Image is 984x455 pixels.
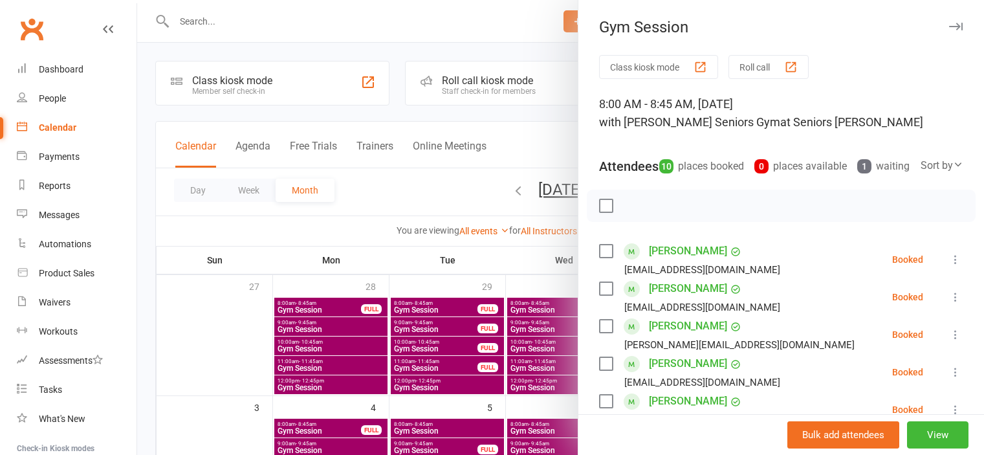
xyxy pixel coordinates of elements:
a: [PERSON_NAME] [649,241,727,261]
div: [EMAIL_ADDRESS][DOMAIN_NAME] [624,374,780,391]
div: Reports [39,181,71,191]
div: Calendar [39,122,76,133]
div: Booked [892,368,923,377]
button: View [907,421,968,449]
span: at Seniors [PERSON_NAME] [780,115,923,129]
a: [PERSON_NAME] [649,391,727,412]
a: Tasks [17,375,137,405]
a: Clubworx [16,13,48,45]
span: with [PERSON_NAME] Seniors Gym [599,115,780,129]
a: Payments [17,142,137,172]
div: 8:00 AM - 8:45 AM, [DATE] [599,95,963,131]
div: Waivers [39,297,71,307]
div: Product Sales [39,268,94,278]
div: [EMAIL_ADDRESS][DOMAIN_NAME] [624,412,780,428]
div: People [39,93,66,104]
a: Automations [17,230,137,259]
a: [PERSON_NAME] [649,316,727,337]
a: Dashboard [17,55,137,84]
a: Assessments [17,346,137,375]
div: 10 [659,159,673,173]
a: Product Sales [17,259,137,288]
div: Gym Session [578,18,984,36]
div: 1 [857,159,871,173]
div: Automations [39,239,91,249]
div: Attendees [599,157,659,175]
button: Bulk add attendees [787,421,899,449]
a: Workouts [17,317,137,346]
div: Workouts [39,326,78,337]
button: Class kiosk mode [599,55,718,79]
div: Payments [39,151,80,162]
div: [EMAIL_ADDRESS][DOMAIN_NAME] [624,261,780,278]
div: [PERSON_NAME][EMAIL_ADDRESS][DOMAIN_NAME] [624,337,855,353]
div: places available [754,157,847,175]
div: Assessments [39,355,103,366]
div: waiting [857,157,910,175]
a: [PERSON_NAME] [649,353,727,374]
a: Reports [17,172,137,201]
div: Tasks [39,384,62,395]
a: Messages [17,201,137,230]
div: What's New [39,414,85,424]
div: 0 [754,159,769,173]
a: Waivers [17,288,137,317]
a: Calendar [17,113,137,142]
div: Booked [892,330,923,339]
div: places booked [659,157,744,175]
div: Dashboard [39,64,83,74]
a: People [17,84,137,113]
div: Booked [892,405,923,414]
a: [PERSON_NAME] [649,278,727,299]
a: What's New [17,405,137,434]
button: Roll call [728,55,809,79]
div: Booked [892,293,923,302]
div: Messages [39,210,80,220]
div: [EMAIL_ADDRESS][DOMAIN_NAME] [624,299,780,316]
div: Booked [892,255,923,264]
div: Sort by [921,157,963,174]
